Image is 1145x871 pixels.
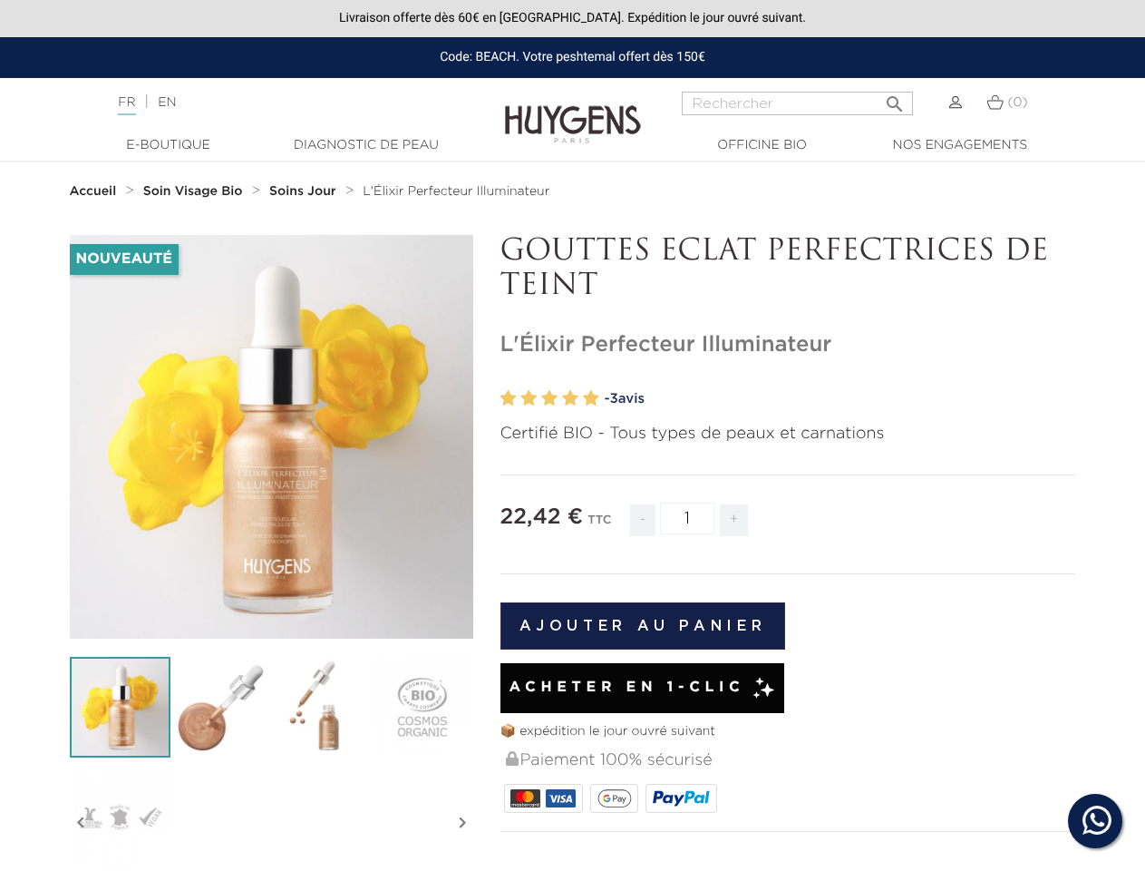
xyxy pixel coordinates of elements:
a: EN [158,96,176,109]
span: (0) [1008,96,1028,109]
a: -3avis [605,386,1076,413]
label: 4 [562,386,578,412]
label: 1 [500,386,517,412]
label: 5 [583,386,599,412]
div: | [109,92,463,113]
p: 📦 expédition le jour ouvré suivant [500,722,1076,741]
i:  [70,778,92,868]
i:  [884,88,906,110]
a: E-Boutique [78,136,259,155]
span: L'Élixir Perfecteur Illuminateur [363,185,549,198]
a: Diagnostic de peau [276,136,457,155]
strong: Soin Visage Bio [143,185,243,198]
label: 2 [520,386,537,412]
div: TTC [587,501,611,550]
p: Certifié BIO - Tous types de peaux et carnations [500,422,1076,446]
img: MASTERCARD [510,789,540,807]
a: Accueil [70,184,121,199]
button:  [878,86,911,111]
a: Officine Bio [672,136,853,155]
input: Rechercher [682,92,913,115]
span: + [720,504,749,536]
a: Soin Visage Bio [143,184,247,199]
a: Nos engagements [869,136,1051,155]
i:  [226,392,316,483]
span: 3 [609,392,617,406]
div: Paiement 100% sécurisé [504,741,1076,780]
img: Paiement 100% sécurisé [506,751,519,766]
h1: L'Élixir Perfecteur Illuminateur [500,332,1076,358]
button: Ajouter au panier [500,602,786,650]
p: GOUTTES ECLAT PERFECTRICES DE TEINT [500,235,1076,305]
img: VISA [546,789,576,807]
label: 3 [541,386,558,412]
img: L'Élixir Perfecteur Illuminateur [70,657,170,758]
li: Nouveauté [70,244,179,275]
strong: Accueil [70,185,117,198]
i:  [451,778,473,868]
a: FR [118,96,135,115]
img: google_pay [597,789,632,807]
a: L'Élixir Perfecteur Illuminateur [363,184,549,199]
img: Huygens [505,76,641,146]
span: 22,42 € [500,506,583,528]
a: Soins Jour [269,184,340,199]
span: - [630,504,655,536]
input: Quantité [660,503,714,534]
strong: Soins Jour [269,185,336,198]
